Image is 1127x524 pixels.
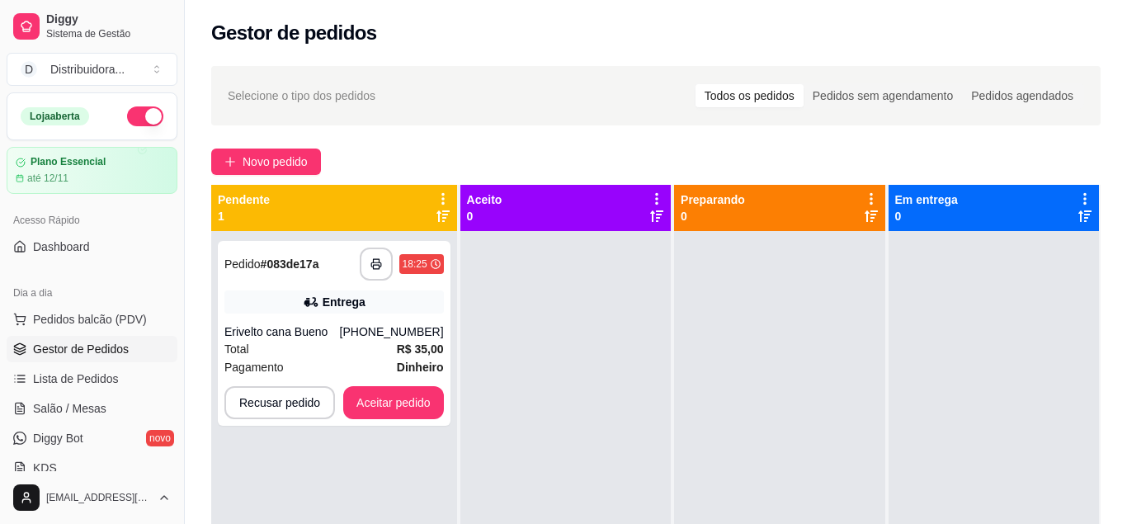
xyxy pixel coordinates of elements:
div: Dia a dia [7,280,177,306]
span: plus [224,156,236,168]
div: Todos os pedidos [696,84,804,107]
span: Gestor de Pedidos [33,341,129,357]
button: Novo pedido [211,149,321,175]
span: Pedidos balcão (PDV) [33,311,147,328]
span: Pedido [224,257,261,271]
p: 1 [218,208,270,224]
span: D [21,61,37,78]
strong: R$ 35,00 [397,342,444,356]
span: Lista de Pedidos [33,371,119,387]
a: Lista de Pedidos [7,366,177,392]
span: Pagamento [224,358,284,376]
p: Preparando [681,191,745,208]
article: até 12/11 [27,172,68,185]
button: Aceitar pedido [343,386,444,419]
span: KDS [33,460,57,476]
button: Select a team [7,53,177,86]
a: Diggy Botnovo [7,425,177,451]
article: Plano Essencial [31,156,106,168]
span: Diggy Bot [33,430,83,446]
button: [EMAIL_ADDRESS][DOMAIN_NAME] [7,478,177,517]
div: Erivelto cana Bueno [224,323,340,340]
a: Plano Essencialaté 12/11 [7,147,177,194]
strong: Dinheiro [397,361,444,374]
span: [EMAIL_ADDRESS][DOMAIN_NAME] [46,491,151,504]
span: Salão / Mesas [33,400,106,417]
div: Pedidos sem agendamento [804,84,962,107]
strong: # 083de17a [261,257,319,271]
span: Dashboard [33,238,90,255]
p: 0 [895,208,958,224]
div: Acesso Rápido [7,207,177,234]
button: Recusar pedido [224,386,335,419]
button: Pedidos balcão (PDV) [7,306,177,333]
div: 18:25 [403,257,427,271]
a: Gestor de Pedidos [7,336,177,362]
a: DiggySistema de Gestão [7,7,177,46]
div: Entrega [323,294,365,310]
p: Pendente [218,191,270,208]
span: Diggy [46,12,171,27]
a: Salão / Mesas [7,395,177,422]
p: Aceito [467,191,502,208]
p: Em entrega [895,191,958,208]
p: 0 [467,208,502,224]
h2: Gestor de pedidos [211,20,377,46]
button: Alterar Status [127,106,163,126]
a: KDS [7,455,177,481]
p: 0 [681,208,745,224]
span: Selecione o tipo dos pedidos [228,87,375,105]
span: Total [224,340,249,358]
span: Sistema de Gestão [46,27,171,40]
div: Distribuidora ... [50,61,125,78]
div: Loja aberta [21,107,89,125]
a: Dashboard [7,234,177,260]
span: Novo pedido [243,153,308,171]
div: [PHONE_NUMBER] [340,323,444,340]
div: Pedidos agendados [962,84,1082,107]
